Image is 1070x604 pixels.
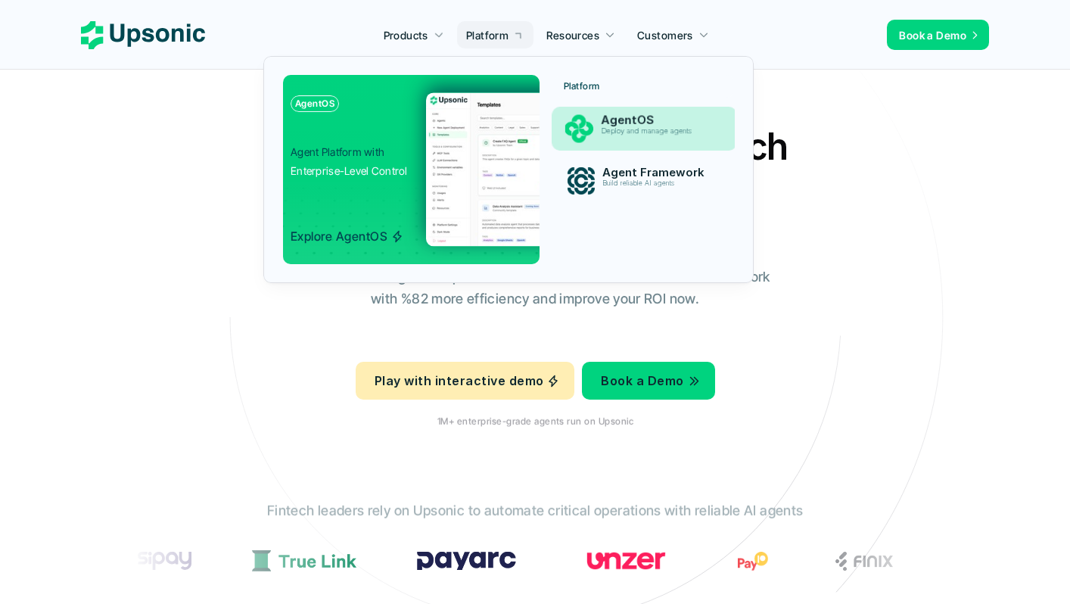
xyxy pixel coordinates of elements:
p: Customers [637,27,693,43]
a: Products [375,21,453,48]
a: AgentOSAgent Platform withEnterprise-Level ControlExplore AgentOS [283,75,540,264]
a: AgentOSDeploy and manage agents [552,107,737,151]
span: Explore AgentOS [291,210,403,244]
a: Play with interactive demo [356,362,574,400]
a: Agent FrameworkBuild reliable AI agents [555,160,734,202]
p: Resources [546,27,599,43]
p: Platform [466,27,509,43]
p: Book a Demo [899,27,966,43]
p: 1M+ enterprise-grade agents run on Upsonic [437,416,633,427]
p: Agent Framework [602,166,714,179]
p: AgentOS [295,98,334,109]
p: Deploy and manage agents [601,127,714,135]
p: From onboarding to compliance to settlement to autonomous control. Work with %82 more efficiency ... [289,266,781,310]
p: Play with interactive demo [375,370,543,392]
p: Explore AgentOS [291,235,387,238]
a: Book a Demo [582,362,714,400]
p: AgentOS [601,114,717,128]
p: Platform [564,81,600,92]
span: Enterprise-Level Control [291,164,408,177]
p: Fintech leaders rely on Upsonic to automate critical operations with reliable AI agents [267,500,803,522]
span: Explore AgentOS [291,229,403,244]
p: Book a Demo [601,370,683,392]
span: Agent Platform with [291,145,384,158]
a: Book a Demo [887,20,989,50]
p: Products [384,27,428,43]
p: Build reliable AI agents [602,179,713,188]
